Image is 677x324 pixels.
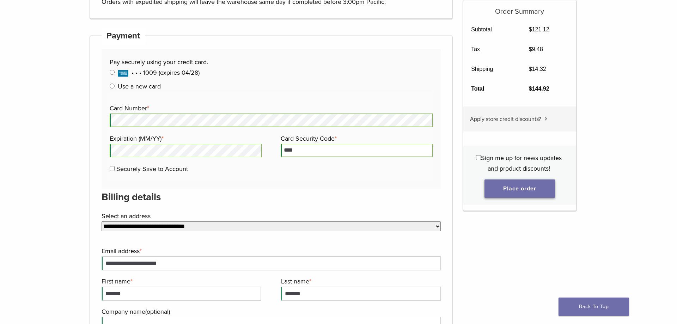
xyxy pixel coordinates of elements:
[110,103,431,114] label: Card Number
[463,0,577,16] h5: Order Summary
[544,117,547,121] img: caret.svg
[102,306,439,317] label: Company name
[463,79,521,99] th: Total
[281,276,439,287] label: Last name
[529,26,532,32] span: $
[470,116,541,123] span: Apply store credit discounts?
[118,70,128,77] img: American Express
[529,66,532,72] span: $
[529,46,543,52] bdi: 9.48
[529,26,549,32] bdi: 121.12
[529,86,532,92] span: $
[102,27,145,44] h4: Payment
[102,276,259,287] label: First name
[463,59,521,79] th: Shipping
[281,133,431,144] label: Card Security Code
[118,69,200,77] span: • • • 1009 (expires 04/28)
[529,86,549,92] bdi: 144.92
[145,308,170,316] span: (optional)
[559,298,629,316] a: Back To Top
[118,82,161,90] label: Use a new card
[529,46,532,52] span: $
[110,92,433,181] fieldset: Payment Info
[481,154,562,172] span: Sign me up for news updates and product discounts!
[463,20,521,39] th: Subtotal
[476,155,481,160] input: Sign me up for news updates and product discounts!
[463,39,521,59] th: Tax
[484,179,555,198] button: Place order
[102,246,439,256] label: Email address
[116,165,188,173] label: Securely Save to Account
[110,57,433,67] p: Pay securely using your credit card.
[529,66,546,72] bdi: 14.32
[110,133,260,144] label: Expiration (MM/YY)
[102,189,441,206] h3: Billing details
[102,211,439,221] label: Select an address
